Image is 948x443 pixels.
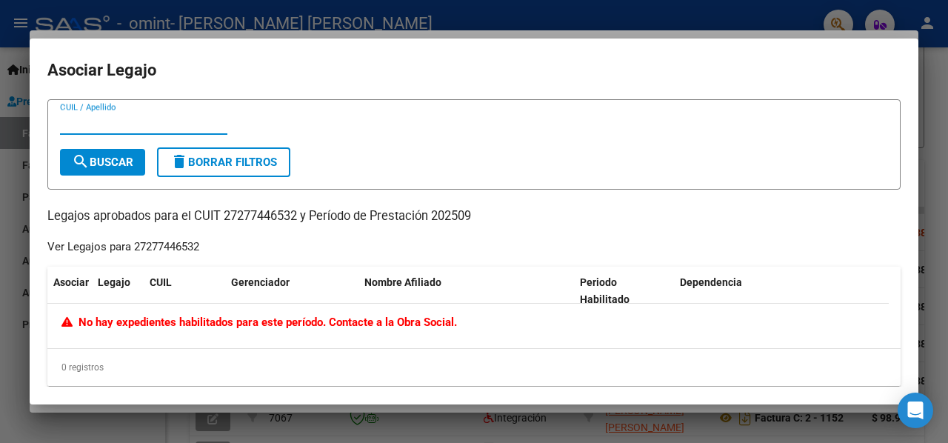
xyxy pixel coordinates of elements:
[60,149,145,176] button: Buscar
[47,56,901,84] h2: Asociar Legajo
[144,267,225,316] datatable-header-cell: CUIL
[364,276,441,288] span: Nombre Afiliado
[898,393,933,428] div: Open Intercom Messenger
[150,276,172,288] span: CUIL
[231,276,290,288] span: Gerenciador
[157,147,290,177] button: Borrar Filtros
[47,207,901,226] p: Legajos aprobados para el CUIT 27277446532 y Período de Prestación 202509
[225,267,358,316] datatable-header-cell: Gerenciador
[170,153,188,170] mat-icon: delete
[47,267,92,316] datatable-header-cell: Asociar
[674,267,889,316] datatable-header-cell: Dependencia
[72,156,133,169] span: Buscar
[580,276,630,305] span: Periodo Habilitado
[61,316,457,329] span: No hay expedientes habilitados para este período. Contacte a la Obra Social.
[47,349,901,386] div: 0 registros
[72,153,90,170] mat-icon: search
[358,267,574,316] datatable-header-cell: Nombre Afiliado
[53,276,89,288] span: Asociar
[680,276,742,288] span: Dependencia
[47,239,199,256] div: Ver Legajos para 27277446532
[574,267,674,316] datatable-header-cell: Periodo Habilitado
[170,156,277,169] span: Borrar Filtros
[98,276,130,288] span: Legajo
[92,267,144,316] datatable-header-cell: Legajo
